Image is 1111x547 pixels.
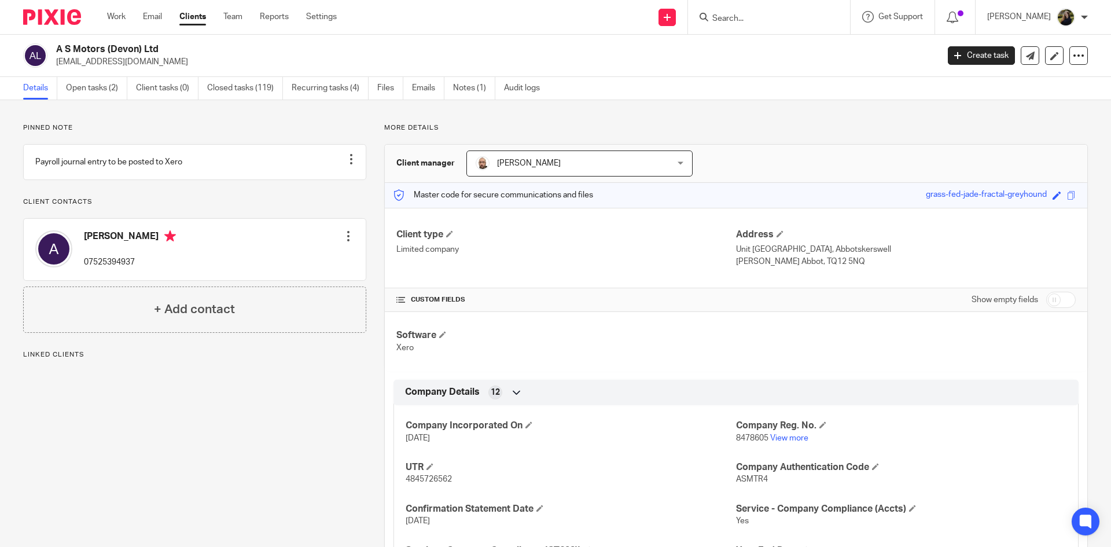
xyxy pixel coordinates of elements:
[878,13,923,21] span: Get Support
[306,11,337,23] a: Settings
[393,189,593,201] p: Master code for secure communications and files
[384,123,1088,133] p: More details
[23,43,47,68] img: svg%3E
[736,461,1066,473] h4: Company Authentication Code
[406,461,736,473] h4: UTR
[476,156,490,170] img: Daryl.jpg
[406,420,736,432] h4: Company Incorporated On
[770,434,808,442] a: View more
[66,77,127,100] a: Open tasks (2)
[35,230,72,267] img: svg%3E
[143,11,162,23] a: Email
[23,123,366,133] p: Pinned note
[406,434,430,442] span: [DATE]
[84,256,176,268] p: 07525394937
[136,77,198,100] a: Client tasks (0)
[736,244,1076,255] p: Unit [GEOGRAPHIC_DATA], Abbotskerswell
[736,229,1076,241] h4: Address
[736,256,1076,267] p: [PERSON_NAME] Abbot, TQ12 5NQ
[711,14,815,24] input: Search
[154,300,235,318] h4: + Add contact
[396,329,736,342] h4: Software
[504,77,549,100] a: Audit logs
[412,77,444,100] a: Emails
[107,11,126,23] a: Work
[736,475,768,483] span: ASMTR4
[926,189,1047,202] div: grass-fed-jade-fractal-greyhound
[23,77,57,100] a: Details
[84,230,176,245] h4: [PERSON_NAME]
[987,11,1051,23] p: [PERSON_NAME]
[405,386,480,398] span: Company Details
[292,77,369,100] a: Recurring tasks (4)
[406,475,452,483] span: 4845726562
[23,9,81,25] img: Pixie
[260,11,289,23] a: Reports
[736,503,1066,515] h4: Service - Company Compliance (Accts)
[23,350,366,359] p: Linked clients
[948,46,1015,65] a: Create task
[491,387,500,398] span: 12
[453,77,495,100] a: Notes (1)
[736,434,768,442] span: 8478605
[223,11,242,23] a: Team
[164,230,176,242] i: Primary
[736,420,1066,432] h4: Company Reg. No.
[23,197,366,207] p: Client contacts
[56,43,756,56] h2: A S Motors (Devon) Ltd
[179,11,206,23] a: Clients
[396,344,414,352] span: Xero
[497,159,561,167] span: [PERSON_NAME]
[396,157,455,169] h3: Client manager
[406,517,430,525] span: [DATE]
[377,77,403,100] a: Files
[396,295,736,304] h4: CUSTOM FIELDS
[207,77,283,100] a: Closed tasks (119)
[736,517,749,525] span: Yes
[1057,8,1075,27] img: ACCOUNTING4EVERYTHING-13.jpg
[396,229,736,241] h4: Client type
[56,56,930,68] p: [EMAIL_ADDRESS][DOMAIN_NAME]
[396,244,736,255] p: Limited company
[972,294,1038,306] label: Show empty fields
[406,503,736,515] h4: Confirmation Statement Date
